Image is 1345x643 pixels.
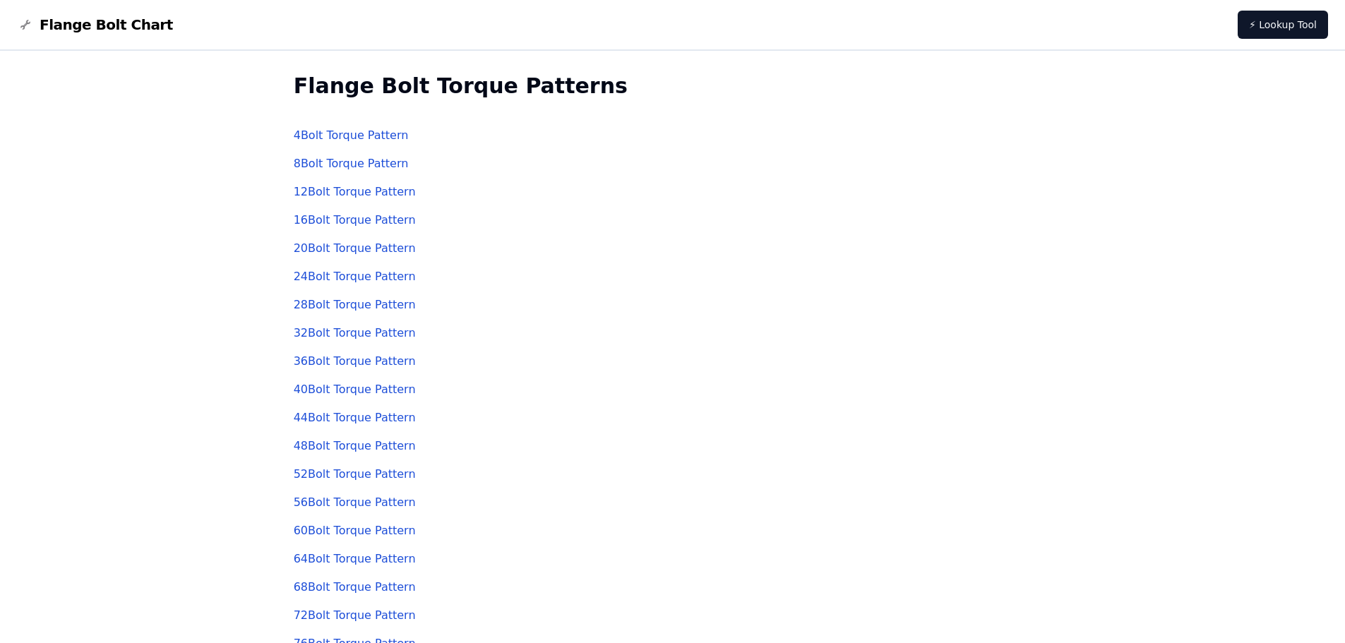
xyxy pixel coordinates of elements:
[294,354,416,368] a: 36Bolt Torque Pattern
[294,298,416,311] a: 28Bolt Torque Pattern
[294,185,416,198] a: 12Bolt Torque Pattern
[294,608,416,622] a: 72Bolt Torque Pattern
[294,270,416,283] a: 24Bolt Torque Pattern
[294,73,1052,99] h2: Flange Bolt Torque Patterns
[294,213,416,227] a: 16Bolt Torque Pattern
[40,15,173,35] span: Flange Bolt Chart
[294,157,409,170] a: 8Bolt Torque Pattern
[294,411,416,424] a: 44Bolt Torque Pattern
[294,439,416,452] a: 48Bolt Torque Pattern
[17,15,173,35] a: Flange Bolt Chart LogoFlange Bolt Chart
[294,326,416,339] a: 32Bolt Torque Pattern
[294,524,416,537] a: 60Bolt Torque Pattern
[294,128,409,142] a: 4Bolt Torque Pattern
[294,383,416,396] a: 40Bolt Torque Pattern
[294,241,416,255] a: 20Bolt Torque Pattern
[17,16,34,33] img: Flange Bolt Chart Logo
[294,495,416,509] a: 56Bolt Torque Pattern
[1238,11,1328,39] a: ⚡ Lookup Tool
[294,467,416,481] a: 52Bolt Torque Pattern
[294,552,416,565] a: 64Bolt Torque Pattern
[294,580,416,594] a: 68Bolt Torque Pattern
